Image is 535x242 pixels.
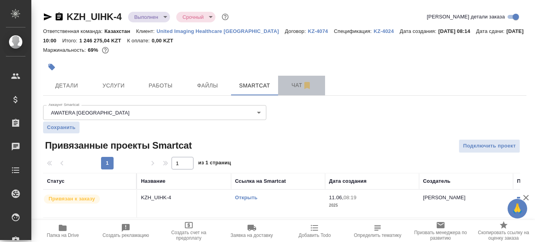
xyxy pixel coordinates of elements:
p: 11.06, [329,195,343,200]
a: United Imaging Healthcare [GEOGRAPHIC_DATA] [157,27,285,34]
span: Добавить Todo [298,233,331,238]
span: Папка на Drive [47,233,79,238]
div: Название [141,177,165,185]
span: Услуги [95,81,132,91]
span: Файлы [189,81,226,91]
span: Скопировать ссылку на оценку заказа [477,230,530,241]
p: Дата сдачи: [476,28,506,34]
button: Заявка на доставку [220,220,283,242]
span: Чат [283,80,320,90]
button: Папка на Drive [31,220,94,242]
span: Smartcat [236,81,273,91]
p: Дата создания: [400,28,438,34]
button: Добавить тэг [43,58,60,76]
button: Скопировать ссылку для ЯМессенджера [43,12,52,22]
a: KZ-4074 [308,27,334,34]
p: Маржинальность: [43,47,88,53]
p: 1 246 275,04 KZT [79,38,127,44]
button: Создать рекламацию [94,220,157,242]
div: Выполнен [176,12,215,22]
p: Привязан к заказу [49,195,95,203]
button: Срочный [180,14,206,20]
button: Доп статусы указывают на важность/срочность заказа [220,12,230,22]
button: Скопировать ссылку на оценку заказа [472,220,535,242]
div: Статус [47,177,65,185]
span: Привязанные проекты Smartcat [43,139,192,152]
p: 69% [88,47,100,53]
p: KZ-4024 [374,28,400,34]
button: Добавить Todo [283,220,346,242]
button: Подключить проект [459,139,520,153]
p: 08:19 [343,195,356,200]
span: Призвать менеджера по развитию [414,230,468,241]
span: Работы [142,81,179,91]
span: Подключить проект [463,142,516,151]
button: Призвать менеджера по развитию [409,220,472,242]
button: AWATERA [GEOGRAPHIC_DATA] [49,109,132,116]
p: KZH_UIHK-4 [141,194,227,202]
button: Создать счет на предоплату [157,220,221,242]
p: KZ-4074 [308,28,334,34]
button: Скопировать ссылку [54,12,64,22]
span: Сохранить [47,124,76,131]
p: [DATE] 08:14 [438,28,476,34]
span: [PERSON_NAME] детали заказа [427,13,505,21]
span: Определить тематику [354,233,401,238]
button: Сохранить [43,122,80,133]
div: Создатель [423,177,450,185]
p: Ответственная команда: [43,28,105,34]
a: Открыть [235,195,257,200]
p: 2025 [329,202,415,209]
p: 0,00 KZT [152,38,179,44]
svg: Отписаться [302,81,312,90]
span: Создать счет на предоплату [162,230,216,241]
button: 🙏 [508,199,527,218]
span: из 1 страниц [198,158,231,169]
a: KZH_UIHK-4 [67,11,122,22]
p: Клиент: [136,28,156,34]
div: AWATERA [GEOGRAPHIC_DATA] [43,105,266,120]
div: Дата создания [329,177,367,185]
button: 51038.31 RUB; [100,45,110,55]
p: Итого: [62,38,79,44]
div: Выполнен [128,12,170,22]
p: К оплате: [127,38,152,44]
p: United Imaging Healthcare [GEOGRAPHIC_DATA] [157,28,285,34]
p: [PERSON_NAME] [423,195,466,200]
p: Спецификация: [334,28,373,34]
button: Определить тематику [346,220,409,242]
span: Создать рекламацию [103,233,149,238]
button: Выполнен [132,14,161,20]
p: Договор: [285,28,308,34]
span: Заявка на доставку [230,233,273,238]
span: 🙏 [511,200,524,217]
div: Ссылка на Smartcat [235,177,286,185]
p: Казахстан [105,28,136,34]
span: Детали [48,81,85,91]
a: KZ-4024 [374,27,400,34]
